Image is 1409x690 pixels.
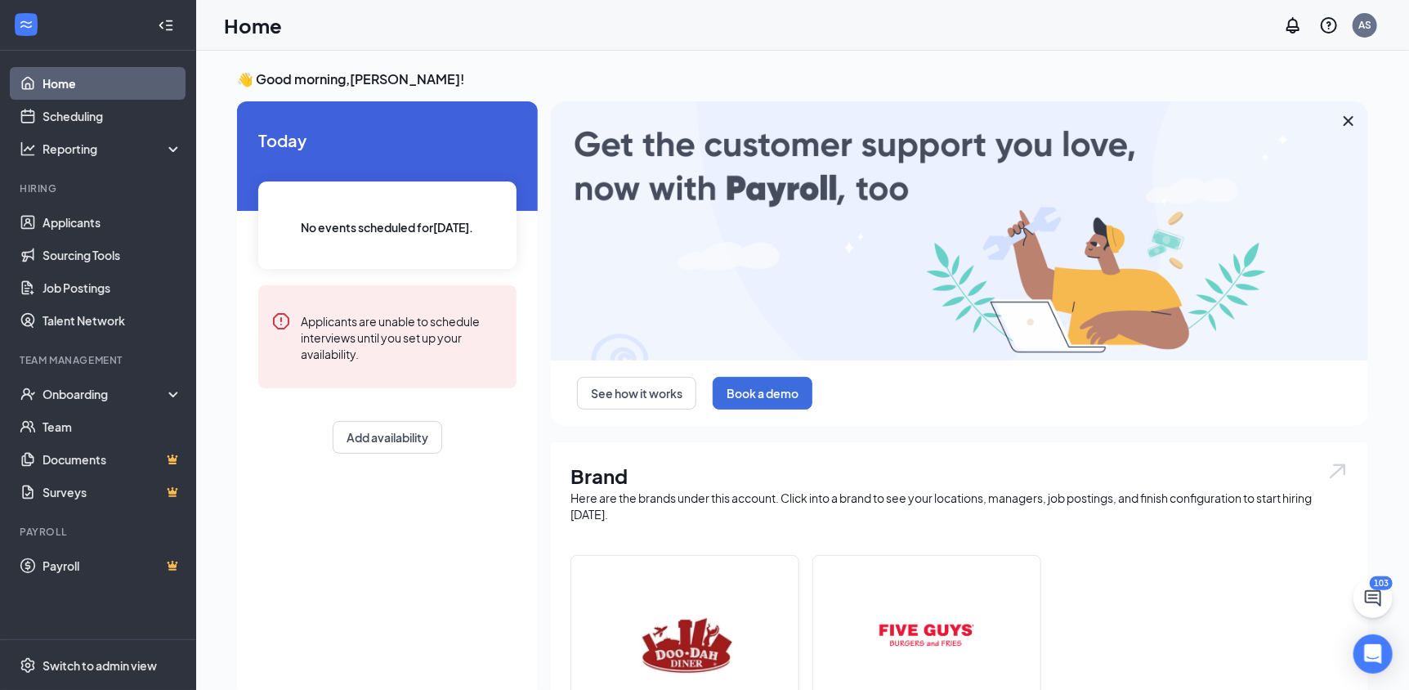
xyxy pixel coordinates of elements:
div: Here are the brands under this account. Click into a brand to see your locations, managers, job p... [570,490,1349,522]
div: AS [1358,18,1371,32]
button: Book a demo [713,377,812,410]
div: Open Intercom Messenger [1353,634,1393,674]
svg: Notifications [1283,16,1303,35]
img: open.6027fd2a22e1237b5b06.svg [1327,462,1349,481]
svg: WorkstreamLogo [18,16,34,33]
svg: Analysis [20,141,36,157]
span: No events scheduled for [DATE] . [302,218,474,236]
a: SurveysCrown [42,476,182,509]
h3: 👋 Good morning, [PERSON_NAME] ! [237,70,1368,88]
div: Applicants are unable to schedule interviews until you set up your availability. [301,311,503,362]
svg: ChatActive [1363,589,1383,608]
div: Team Management [20,353,179,367]
a: Sourcing Tools [42,239,182,271]
div: Hiring [20,181,179,195]
a: Home [42,67,182,100]
img: payroll-large.gif [551,101,1368,361]
img: Five Guys Burgers and Fries [874,583,979,688]
h1: Home [224,11,282,39]
button: Add availability [333,421,442,454]
div: Onboarding [42,386,168,402]
svg: Settings [20,657,36,674]
h1: Brand [570,462,1349,490]
span: Today [258,128,517,153]
svg: QuestionInfo [1319,16,1339,35]
div: Reporting [42,141,183,157]
a: PayrollCrown [42,549,182,582]
svg: Collapse [158,17,174,34]
a: DocumentsCrown [42,443,182,476]
svg: Cross [1339,111,1358,131]
a: Applicants [42,206,182,239]
svg: UserCheck [20,386,36,402]
button: See how it works [577,377,696,410]
div: 103 [1370,576,1393,590]
button: ChatActive [1353,579,1393,618]
div: Switch to admin view [42,657,157,674]
a: Talent Network [42,304,182,337]
a: Scheduling [42,100,182,132]
svg: Error [271,311,291,331]
a: Team [42,410,182,443]
a: Job Postings [42,271,182,304]
div: Payroll [20,525,179,539]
